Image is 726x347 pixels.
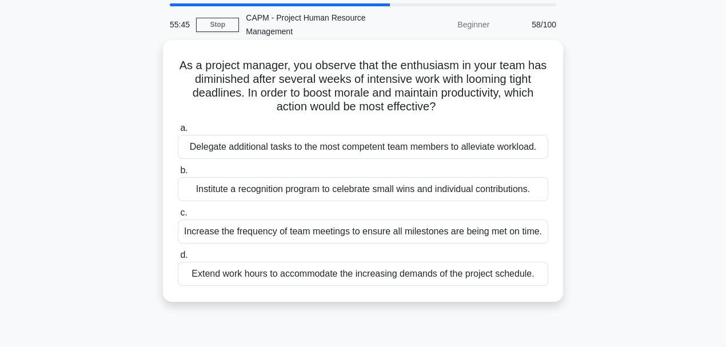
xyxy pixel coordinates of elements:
[163,13,196,36] div: 55:45
[196,18,239,32] a: Stop
[177,58,549,114] h5: As a project manager, you observe that the enthusiasm in your team has diminished after several w...
[496,13,563,36] div: 58/100
[178,135,548,159] div: Delegate additional tasks to the most competent team members to alleviate workload.
[396,13,496,36] div: Beginner
[178,220,548,244] div: Increase the frequency of team meetings to ensure all milestones are being met on time.
[178,262,548,286] div: Extend work hours to accommodate the increasing demands of the project schedule.
[180,165,188,175] span: b.
[180,250,188,260] span: d.
[178,177,548,201] div: Institute a recognition program to celebrate small wins and individual contributions.
[180,123,188,133] span: a.
[180,208,187,217] span: c.
[239,6,396,43] div: CAPM - Project Human Resource Management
